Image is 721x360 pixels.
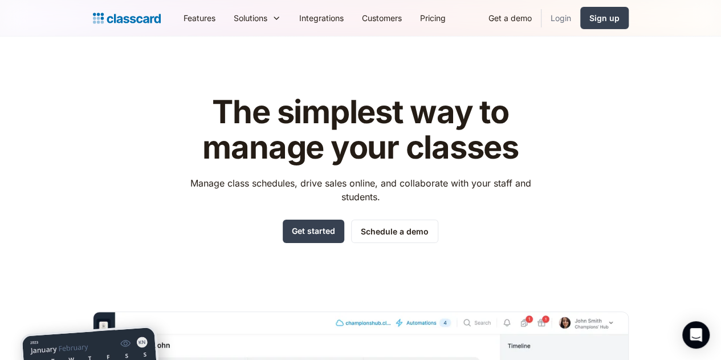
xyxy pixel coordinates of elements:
a: Get a demo [479,5,541,31]
p: Manage class schedules, drive sales online, and collaborate with your staff and students. [180,176,541,204]
a: Sign up [580,7,629,29]
a: Schedule a demo [351,220,438,243]
a: Features [174,5,225,31]
div: Open Intercom Messenger [682,321,710,349]
a: Login [541,5,580,31]
div: Sign up [589,12,620,24]
a: Pricing [411,5,455,31]
a: Get started [283,220,344,243]
h1: The simplest way to manage your classes [180,95,541,165]
a: Integrations [290,5,353,31]
a: Customers [353,5,411,31]
a: home [93,10,161,26]
div: Solutions [225,5,290,31]
div: Solutions [234,12,267,24]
